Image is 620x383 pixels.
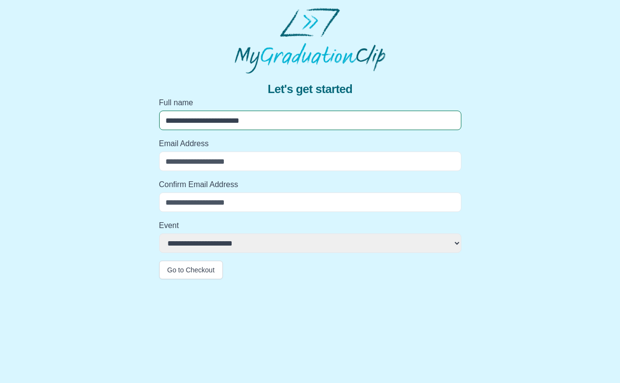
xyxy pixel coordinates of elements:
[268,81,352,97] span: Let's get started
[159,261,223,279] button: Go to Checkout
[159,179,461,191] label: Confirm Email Address
[235,8,386,74] img: MyGraduationClip
[159,97,461,109] label: Full name
[159,220,461,231] label: Event
[159,138,461,150] label: Email Address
